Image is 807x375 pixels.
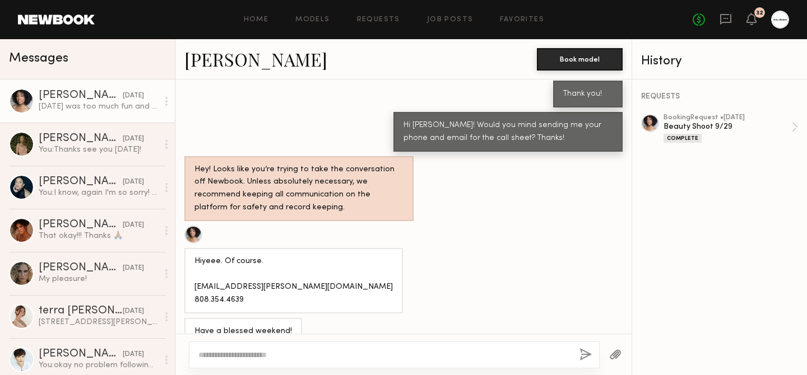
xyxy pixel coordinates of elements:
[123,306,144,317] div: [DATE]
[664,121,791,132] div: Beauty Shoot 9/29
[194,163,403,215] div: Hey! Looks like you’re trying to take the conversation off Newbook. Unless absolutely necessary, ...
[123,91,144,101] div: [DATE]
[563,88,613,101] div: Thank you!
[39,187,158,198] div: You: I know, again I'm so sorry! I was so looking forward to seeing you again too!
[39,317,158,327] div: [STREET_ADDRESS][PERSON_NAME]
[641,93,798,101] div: REQUESTS
[39,274,158,284] div: My pleasure!
[39,262,123,274] div: [PERSON_NAME]
[664,114,791,121] div: booking Request • [DATE]
[39,133,123,144] div: [PERSON_NAME]
[641,55,798,68] div: History
[123,349,144,360] div: [DATE]
[184,47,327,71] a: [PERSON_NAME]
[9,52,68,65] span: Messages
[39,101,158,112] div: [DATE] was too much fun and I’m excited to try all the products. Thank you 💚
[537,48,623,71] button: Book model
[39,90,123,101] div: [PERSON_NAME]
[664,134,702,143] div: Complete
[756,10,763,16] div: 32
[244,16,269,24] a: Home
[194,255,393,307] div: Hiyeee. Of course. [EMAIL_ADDRESS][PERSON_NAME][DOMAIN_NAME] 808.354.4639
[39,306,123,317] div: terra [PERSON_NAME]
[664,114,798,143] a: bookingRequest •[DATE]Beauty Shoot 9/29Complete
[403,119,613,145] div: Hi [PERSON_NAME]! Would you mind sending me your phone and email for the call sheet? Thanks!
[500,16,544,24] a: Favorites
[39,219,123,231] div: [PERSON_NAME]
[194,325,292,338] div: Have a blessed weekend!
[39,349,123,360] div: [PERSON_NAME]
[123,134,144,144] div: [DATE]
[357,16,400,24] a: Requests
[537,54,623,63] a: Book model
[123,263,144,274] div: [DATE]
[123,177,144,187] div: [DATE]
[295,16,330,24] a: Models
[39,176,123,187] div: [PERSON_NAME]
[39,231,158,241] div: That okay!!! Thanks 🙏🏽
[123,220,144,231] div: [DATE]
[39,144,158,155] div: You: Thanks see you [DATE]!
[39,360,158,371] div: You: okay no problem following up now via email!
[427,16,474,24] a: Job Posts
